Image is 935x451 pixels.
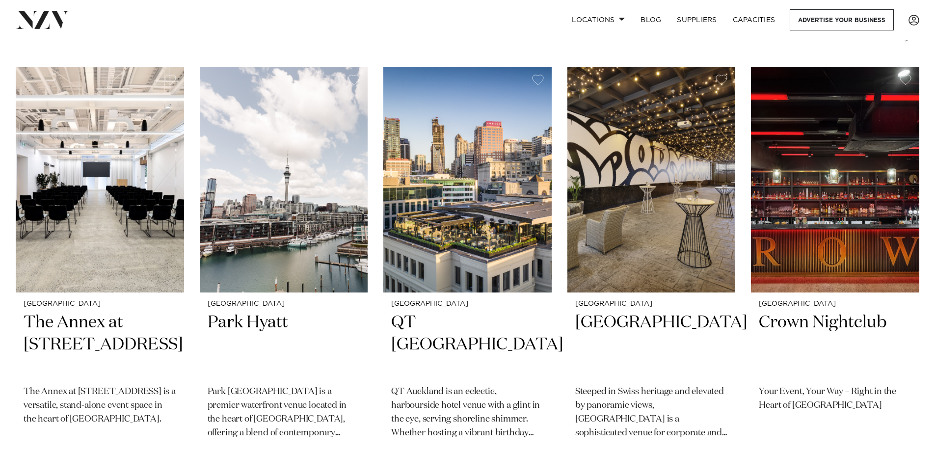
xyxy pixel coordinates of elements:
[564,9,633,30] a: Locations
[208,312,360,378] h2: Park Hyatt
[208,300,360,308] small: [GEOGRAPHIC_DATA]
[669,9,724,30] a: SUPPLIERS
[575,312,728,378] h2: [GEOGRAPHIC_DATA]
[16,11,69,28] img: nzv-logo.png
[759,300,911,308] small: [GEOGRAPHIC_DATA]
[24,385,176,426] p: The Annex at [STREET_ADDRESS] is a versatile, stand-alone event space in the heart of [GEOGRAPHIC...
[208,385,360,440] p: Park [GEOGRAPHIC_DATA] is a premier waterfront venue located in the heart of [GEOGRAPHIC_DATA], o...
[759,312,911,378] h2: Crown Nightclub
[633,9,669,30] a: BLOG
[759,385,911,413] p: Your Event, Your Way – Right in the Heart of [GEOGRAPHIC_DATA]
[725,9,783,30] a: Capacities
[790,9,894,30] a: Advertise your business
[575,300,728,308] small: [GEOGRAPHIC_DATA]
[391,385,544,440] p: QT Auckland is an eclectic, harbourside hotel venue with a glint in the eye, serving shoreline sh...
[24,312,176,378] h2: The Annex at [STREET_ADDRESS]
[24,300,176,308] small: [GEOGRAPHIC_DATA]
[575,385,728,440] p: Steeped in Swiss heritage and elevated by panoramic views, [GEOGRAPHIC_DATA] is a sophisticated v...
[391,300,544,308] small: [GEOGRAPHIC_DATA]
[391,312,544,378] h2: QT [GEOGRAPHIC_DATA]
